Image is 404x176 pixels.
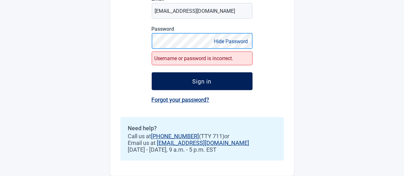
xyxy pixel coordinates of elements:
[128,125,276,132] h2: Need help?
[152,26,253,32] label: Password
[128,146,276,153] span: [DATE] - [DATE], 9 a.m. - 5 p.m. EST
[212,37,250,46] button: Hide Password
[152,72,253,90] button: Sign in
[152,52,253,65] div: Username or password is incorrect.
[128,133,276,140] span: Call us at (TTY 711) or
[193,78,212,84] div: Sign in
[157,140,249,146] a: [EMAIL_ADDRESS][DOMAIN_NAME]
[151,133,199,140] a: [PHONE_NUMBER]
[152,96,210,103] a: Forgot your password?
[128,140,276,146] span: Email us at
